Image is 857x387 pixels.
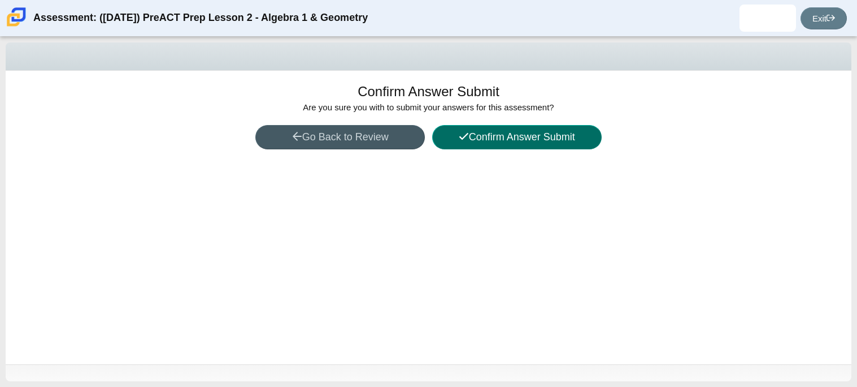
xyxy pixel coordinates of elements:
span: Are you sure you with to submit your answers for this assessment? [303,102,554,112]
img: kayla.baker.Tb0A88 [759,9,777,27]
div: Assessment: ([DATE]) PreACT Prep Lesson 2 - Algebra 1 & Geometry [33,5,368,32]
a: Carmen School of Science & Technology [5,21,28,31]
a: Exit [801,7,847,29]
h1: Confirm Answer Submit [358,82,499,101]
button: Go Back to Review [255,125,425,149]
img: Carmen School of Science & Technology [5,5,28,29]
button: Confirm Answer Submit [432,125,602,149]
